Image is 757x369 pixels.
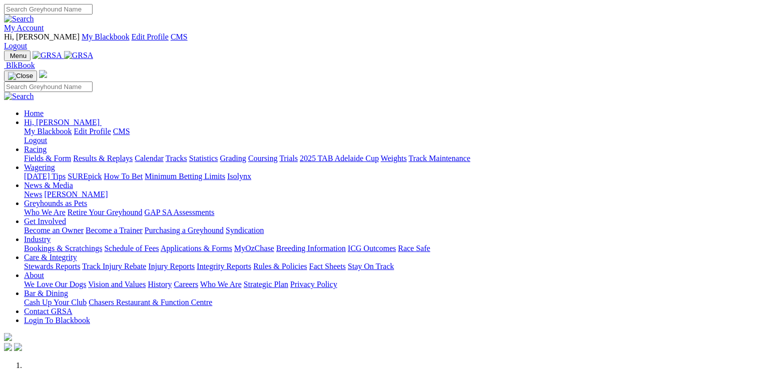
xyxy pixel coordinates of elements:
[24,235,51,243] a: Industry
[145,208,215,216] a: GAP SA Assessments
[398,244,430,252] a: Race Safe
[24,307,72,315] a: Contact GRSA
[88,280,146,288] a: Vision and Values
[24,253,77,261] a: Care & Integrity
[8,72,33,80] img: Close
[82,32,130,41] a: My Blackbook
[244,280,288,288] a: Strategic Plan
[24,244,753,253] div: Industry
[68,208,143,216] a: Retire Your Greyhound
[33,51,62,60] img: GRSA
[4,41,27,50] a: Logout
[24,145,47,153] a: Racing
[248,154,278,162] a: Coursing
[4,14,34,23] img: Search
[24,181,73,189] a: News & Media
[10,52,27,59] span: Menu
[234,244,274,252] a: MyOzChase
[279,154,298,162] a: Trials
[132,32,169,41] a: Edit Profile
[24,262,80,270] a: Stewards Reports
[24,118,100,126] span: Hi, [PERSON_NAME]
[39,70,47,78] img: logo-grsa-white.png
[290,280,337,288] a: Privacy Policy
[309,262,346,270] a: Fact Sheets
[24,154,71,162] a: Fields & Form
[4,333,12,341] img: logo-grsa-white.png
[4,32,80,41] span: Hi, [PERSON_NAME]
[24,136,47,144] a: Logout
[24,271,44,279] a: About
[104,244,159,252] a: Schedule of Fees
[4,70,37,81] button: Toggle navigation
[24,280,753,289] div: About
[4,4,93,14] input: Search
[227,172,251,180] a: Isolynx
[89,298,212,306] a: Chasers Restaurant & Function Centre
[220,154,246,162] a: Grading
[24,208,66,216] a: Who We Are
[6,61,35,69] span: BlkBook
[24,226,84,234] a: Become an Owner
[24,280,86,288] a: We Love Our Dogs
[24,262,753,271] div: Care & Integrity
[145,226,224,234] a: Purchasing a Greyhound
[24,127,72,135] a: My Blackbook
[24,298,87,306] a: Cash Up Your Club
[113,127,130,135] a: CMS
[86,226,143,234] a: Become a Trainer
[68,172,102,180] a: SUREpick
[24,172,753,181] div: Wagering
[73,154,133,162] a: Results & Replays
[200,280,242,288] a: Who We Are
[161,244,232,252] a: Applications & Forms
[24,154,753,163] div: Racing
[24,316,90,324] a: Login To Blackbook
[348,262,394,270] a: Stay On Track
[226,226,264,234] a: Syndication
[174,280,198,288] a: Careers
[381,154,407,162] a: Weights
[44,190,108,198] a: [PERSON_NAME]
[24,199,87,207] a: Greyhounds as Pets
[4,23,44,32] a: My Account
[409,154,470,162] a: Track Maintenance
[148,280,172,288] a: History
[148,262,195,270] a: Injury Reports
[24,127,753,145] div: Hi, [PERSON_NAME]
[24,226,753,235] div: Get Involved
[4,92,34,101] img: Search
[135,154,164,162] a: Calendar
[4,32,753,50] div: My Account
[171,32,188,41] a: CMS
[24,217,66,225] a: Get Involved
[197,262,251,270] a: Integrity Reports
[14,343,22,351] img: twitter.svg
[24,289,68,297] a: Bar & Dining
[24,190,753,199] div: News & Media
[24,190,42,198] a: News
[24,109,44,117] a: Home
[4,343,12,351] img: facebook.svg
[348,244,396,252] a: ICG Outcomes
[166,154,187,162] a: Tracks
[4,50,31,61] button: Toggle navigation
[300,154,379,162] a: 2025 TAB Adelaide Cup
[24,244,102,252] a: Bookings & Scratchings
[74,127,111,135] a: Edit Profile
[24,163,55,171] a: Wagering
[276,244,346,252] a: Breeding Information
[253,262,307,270] a: Rules & Policies
[4,81,93,92] input: Search
[24,118,102,126] a: Hi, [PERSON_NAME]
[24,298,753,307] div: Bar & Dining
[64,51,94,60] img: GRSA
[104,172,143,180] a: How To Bet
[82,262,146,270] a: Track Injury Rebate
[145,172,225,180] a: Minimum Betting Limits
[189,154,218,162] a: Statistics
[24,172,66,180] a: [DATE] Tips
[24,208,753,217] div: Greyhounds as Pets
[4,61,35,69] a: BlkBook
